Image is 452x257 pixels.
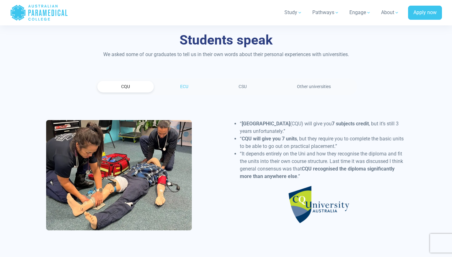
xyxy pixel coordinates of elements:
a: CQU [97,81,154,92]
strong: 7 subjects credit [332,121,369,127]
strong: CQU will give you 7 units [242,136,297,142]
strong: CQU recognised the diploma significantly more than anywhere else [240,166,395,179]
a: Pathways [309,4,343,21]
a: Study [281,4,306,21]
li: “ , but they require you to complete the basic units to be able to go out on practical placement.” [240,135,406,150]
a: CSU [215,81,271,92]
h3: Students speak [42,32,410,48]
img: CQU_logo [288,185,350,224]
a: Engage [346,4,375,21]
li: “ (CQU) will give you , but it’s still 3 years unfortunately.” [240,120,406,135]
a: Other universities [273,81,355,92]
a: ECU [156,81,212,92]
p: We asked some of our graduates to tell us in their own words about their personal experiences wit... [42,51,410,58]
a: Apply now [408,6,442,20]
a: About [377,4,403,21]
a: Australian Paramedical College [10,3,68,23]
li: “It depends entirely on the Uni and how they recognise the diploma and fit the units into their o... [240,150,406,180]
strong: [GEOGRAPHIC_DATA] [242,121,290,127]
